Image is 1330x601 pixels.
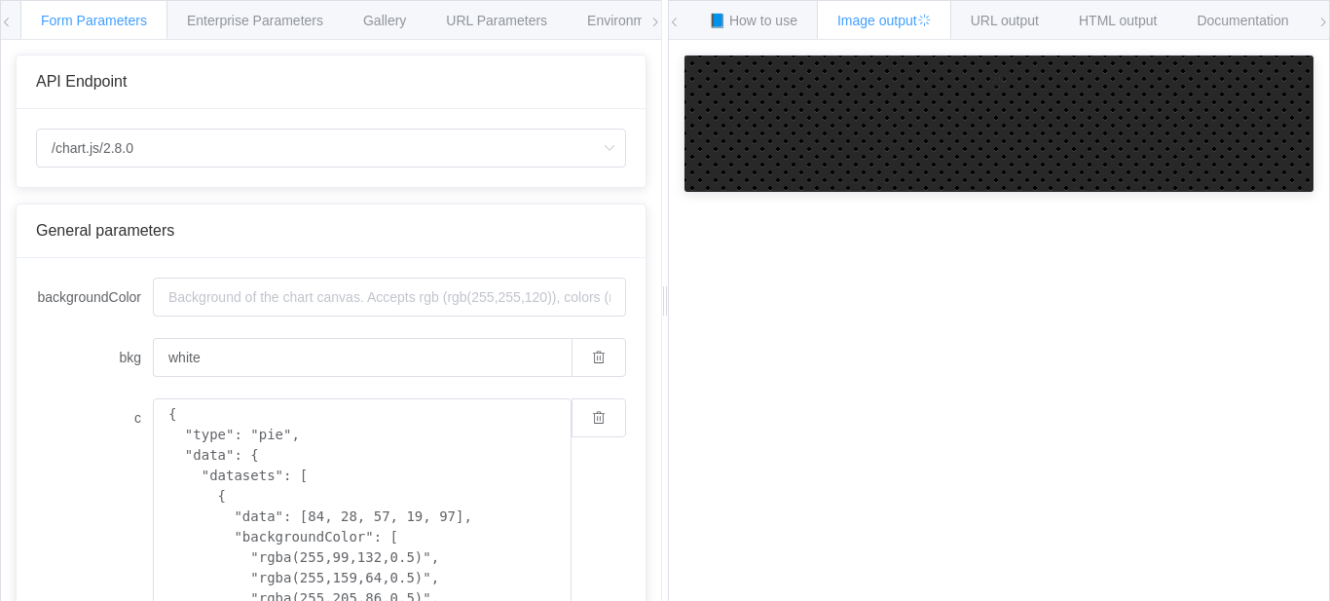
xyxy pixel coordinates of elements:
span: API Endpoint [36,73,127,90]
span: Image output [837,13,931,28]
label: backgroundColor [36,278,153,317]
span: HTML output [1079,13,1157,28]
span: Enterprise Parameters [187,13,323,28]
label: c [36,398,153,437]
span: 📘 How to use [709,13,797,28]
input: Background of the chart canvas. Accepts rgb (rgb(255,255,120)), colors (red), and url-encoded hex... [153,338,572,377]
span: General parameters [36,222,174,239]
input: Background of the chart canvas. Accepts rgb (rgb(255,255,120)), colors (red), and url-encoded hex... [153,278,626,317]
span: Gallery [363,13,406,28]
span: Environments [587,13,671,28]
span: Form Parameters [41,13,147,28]
label: bkg [36,338,153,377]
span: URL Parameters [446,13,547,28]
span: Documentation [1197,13,1288,28]
span: URL output [971,13,1039,28]
input: Select [36,129,626,168]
